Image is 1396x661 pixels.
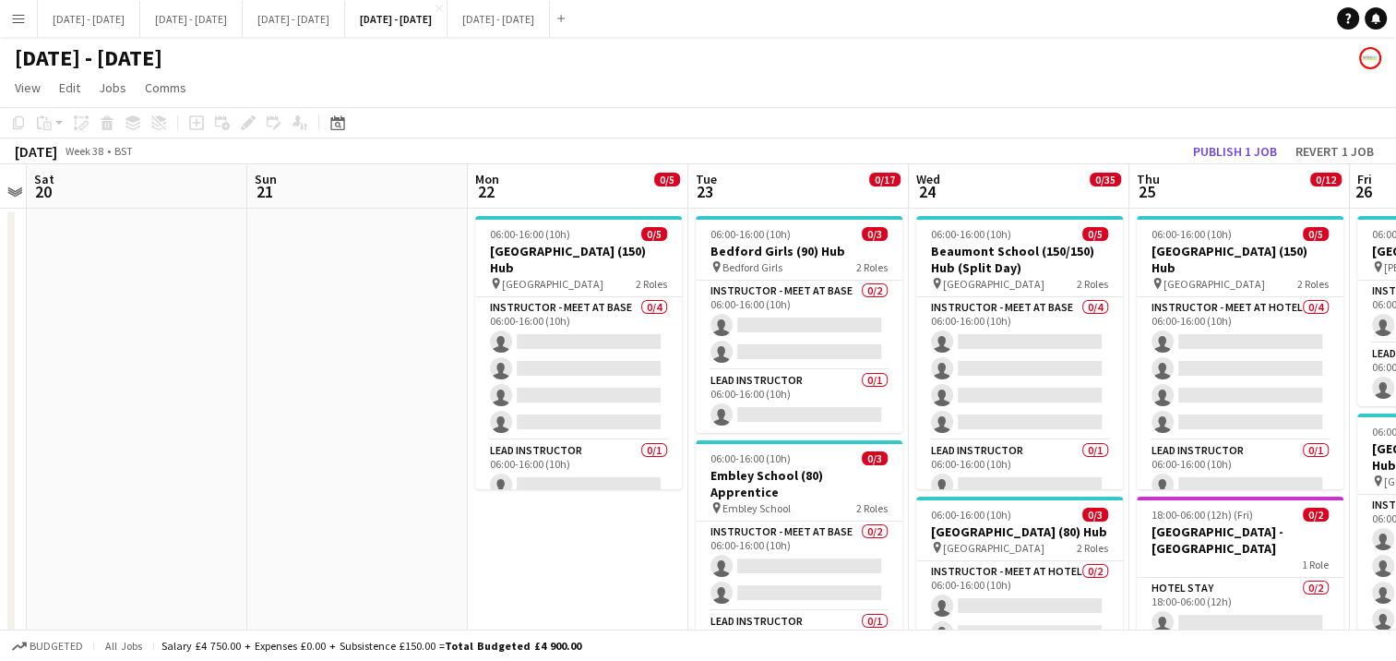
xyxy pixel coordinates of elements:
div: 5 Jobs [870,188,900,202]
span: 0/17 [869,173,901,186]
span: 0/35 [1090,173,1121,186]
span: 1 Role [1302,558,1329,571]
span: 0/5 [641,227,667,241]
span: 22 [472,181,499,202]
button: Revert 1 job [1288,139,1381,163]
span: 0/2 [1303,508,1329,522]
a: View [7,76,48,100]
span: 0/3 [862,451,888,465]
span: Jobs [99,79,126,96]
h3: Bedford Girls (90) Hub [696,243,902,259]
div: 1 Job [655,188,679,202]
span: Sun [255,171,277,187]
span: View [15,79,41,96]
span: Wed [916,171,940,187]
span: [GEOGRAPHIC_DATA] [502,277,603,291]
span: Embley School [722,501,791,515]
span: Week 38 [61,144,107,158]
app-card-role: Lead Instructor0/106:00-16:00 (10h) [696,370,902,433]
span: Bedford Girls [722,260,782,274]
app-job-card: 06:00-16:00 (10h)0/5[GEOGRAPHIC_DATA] (150) Hub [GEOGRAPHIC_DATA]2 RolesInstructor - Meet at Hote... [1137,216,1343,489]
button: Publish 1 job [1186,139,1284,163]
app-card-role: Instructor - Meet at Base0/406:00-16:00 (10h) [475,297,682,440]
span: [GEOGRAPHIC_DATA] [943,541,1044,555]
div: 6 Jobs [1091,188,1120,202]
span: 2 Roles [856,501,888,515]
span: 2 Roles [1297,277,1329,291]
app-user-avatar: Programmes & Operations [1359,47,1381,69]
app-job-card: 06:00-16:00 (10h)0/3Bedford Girls (90) Hub Bedford Girls2 RolesInstructor - Meet at Base0/206:00-... [696,216,902,433]
h3: [GEOGRAPHIC_DATA] - [GEOGRAPHIC_DATA] [1137,523,1343,557]
span: 2 Roles [636,277,667,291]
h3: Beaumont School (150/150) Hub (Split Day) [916,243,1123,276]
h3: [GEOGRAPHIC_DATA] (150) Hub [475,243,682,276]
span: 06:00-16:00 (10h) [931,227,1011,241]
span: Thu [1137,171,1160,187]
app-card-role: Lead Instructor0/106:00-16:00 (10h) [1137,440,1343,503]
h1: [DATE] - [DATE] [15,44,162,72]
div: [DATE] [15,142,57,161]
span: 0/5 [654,173,680,186]
span: 0/5 [1303,227,1329,241]
span: 20 [31,181,54,202]
app-card-role: Lead Instructor0/106:00-16:00 (10h) [916,440,1123,503]
button: [DATE] - [DATE] [243,1,345,37]
span: 0/5 [1082,227,1108,241]
span: 21 [252,181,277,202]
div: Salary £4 750.00 + Expenses £0.00 + Subsistence £150.00 = [161,639,581,653]
h3: [GEOGRAPHIC_DATA] (150) Hub [1137,243,1343,276]
span: [GEOGRAPHIC_DATA] [943,277,1044,291]
app-card-role: Instructor - Meet at Hotel0/406:00-16:00 (10h) [1137,297,1343,440]
span: 06:00-16:00 (10h) [931,508,1011,522]
span: Total Budgeted £4 900.00 [445,639,581,653]
span: 06:00-16:00 (10h) [710,451,791,465]
span: [GEOGRAPHIC_DATA] [1163,277,1265,291]
span: 06:00-16:00 (10h) [1151,227,1232,241]
span: 26 [1354,181,1372,202]
span: 25 [1134,181,1160,202]
span: 2 Roles [1077,277,1108,291]
a: Edit [52,76,88,100]
div: 3 Jobs [1311,188,1341,202]
span: 24 [913,181,940,202]
span: Edit [59,79,80,96]
span: 23 [693,181,717,202]
span: 2 Roles [1077,541,1108,555]
span: 06:00-16:00 (10h) [490,227,570,241]
app-card-role: Instructor - Meet at Base0/206:00-16:00 (10h) [696,281,902,370]
app-card-role: Instructor - Meet at Base0/406:00-16:00 (10h) [916,297,1123,440]
a: Jobs [91,76,134,100]
app-card-role: Instructor - Meet at Base0/206:00-16:00 (10h) [696,522,902,611]
app-card-role: Instructor - Meet at Hotel0/206:00-16:00 (10h) [916,561,1123,651]
span: 2 Roles [856,260,888,274]
h3: Embley School (80) Apprentice [696,467,902,500]
span: Sat [34,171,54,187]
span: 0/3 [862,227,888,241]
app-job-card: 06:00-16:00 (10h)0/5[GEOGRAPHIC_DATA] (150) Hub [GEOGRAPHIC_DATA]2 RolesInstructor - Meet at Base... [475,216,682,489]
span: All jobs [101,639,146,653]
button: [DATE] - [DATE] [447,1,550,37]
span: Tue [696,171,717,187]
button: [DATE] - [DATE] [140,1,243,37]
a: Comms [137,76,194,100]
app-job-card: 06:00-16:00 (10h)0/5Beaumont School (150/150) Hub (Split Day) [GEOGRAPHIC_DATA]2 RolesInstructor ... [916,216,1123,489]
span: Mon [475,171,499,187]
span: 06:00-16:00 (10h) [710,227,791,241]
span: 0/3 [1082,508,1108,522]
button: [DATE] - [DATE] [345,1,447,37]
span: Comms [145,79,186,96]
button: [DATE] - [DATE] [38,1,140,37]
button: Budgeted [9,636,86,656]
h3: [GEOGRAPHIC_DATA] (80) Hub [916,523,1123,540]
app-card-role: Lead Instructor0/106:00-16:00 (10h) [475,440,682,503]
span: Fri [1357,171,1372,187]
span: 18:00-06:00 (12h) (Fri) [1151,508,1253,522]
span: Budgeted [30,640,83,653]
span: 0/12 [1310,173,1342,186]
div: BST [114,144,133,158]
